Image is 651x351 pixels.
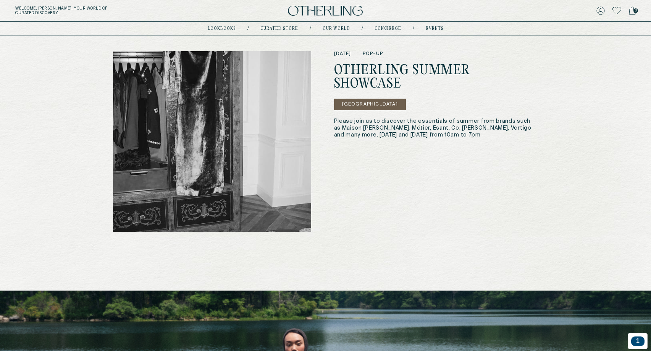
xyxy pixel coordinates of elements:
button: [GEOGRAPHIC_DATA] [334,99,406,110]
p: Please join us to discover the essentials of summer from brands such as Maison [PERSON_NAME], Mét... [334,118,538,138]
h1: Otherling Summer Showcase [334,64,538,91]
h5: Welcome, [PERSON_NAME] . Your world of curated discovery. [15,6,201,15]
div: / [362,26,363,32]
a: lookbooks [208,27,236,31]
img: logo [288,6,363,16]
span: 0 [633,8,638,13]
a: events [426,27,444,31]
img: event image [113,51,311,232]
div: / [413,26,414,32]
a: Curated store [260,27,298,31]
a: 0 [629,5,636,16]
a: Our world [323,27,350,31]
a: concierge [375,27,401,31]
span: [DATE] [334,51,351,57]
span: pop-up [363,51,383,57]
div: / [310,26,311,32]
div: / [247,26,249,32]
